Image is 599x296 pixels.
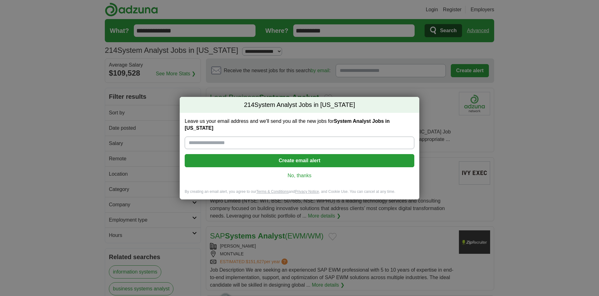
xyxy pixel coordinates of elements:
[180,97,419,113] h2: System Analyst Jobs in [US_STATE]
[185,154,414,167] button: Create email alert
[190,172,409,179] a: No, thanks
[295,189,319,194] a: Privacy Notice
[185,118,414,132] label: Leave us your email address and we'll send you all the new jobs for
[256,189,289,194] a: Terms & Conditions
[244,101,254,109] span: 214
[180,189,419,199] div: By creating an email alert, you agree to our and , and Cookie Use. You can cancel at any time.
